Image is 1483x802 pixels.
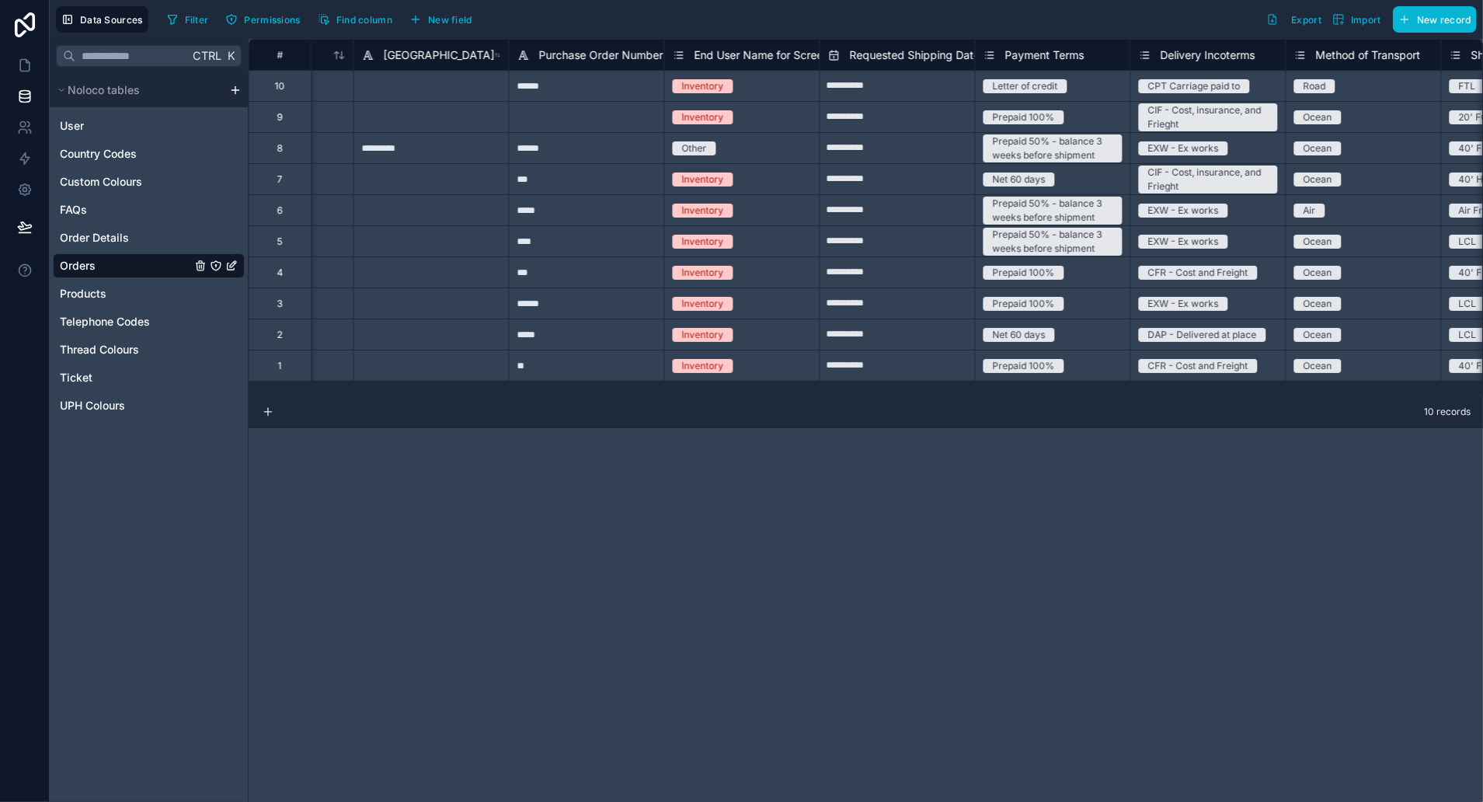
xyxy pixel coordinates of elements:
[1148,297,1219,311] div: EXW - Ex works
[850,47,980,63] span: Requested Shipping Date
[695,47,896,63] span: End User Name for Screening Purposes
[1304,204,1316,218] div: Air
[1351,14,1381,26] span: Import
[277,111,283,124] div: 9
[1304,110,1332,124] div: Ocean
[1148,166,1269,194] div: CIF - Cost, insurance, and Frieght
[993,134,1113,162] div: Prepaid 50% - balance 3 weeks before shipment
[1304,266,1332,280] div: Ocean
[277,298,283,310] div: 3
[993,328,1046,342] div: Net 60 days
[1304,141,1332,155] div: Ocean
[1304,235,1332,249] div: Ocean
[993,173,1046,187] div: Net 60 days
[1148,235,1219,249] div: EXW - Ex works
[1148,359,1248,373] div: CFR - Cost and Freight
[1459,79,1476,93] div: FTL
[993,359,1055,373] div: Prepaid 100%
[225,51,236,61] span: K
[993,110,1055,124] div: Prepaid 100%
[1148,266,1248,280] div: CFR - Cost and Freight
[1304,359,1332,373] div: Ocean
[261,49,299,61] div: #
[312,8,398,31] button: Find column
[277,173,283,186] div: 7
[1424,406,1471,418] span: 10 records
[220,8,312,31] a: Permissions
[1291,14,1321,26] span: Export
[1304,79,1326,93] div: Road
[682,359,724,373] div: Inventory
[56,6,148,33] button: Data Sources
[275,80,285,92] div: 10
[191,46,223,65] span: Ctrl
[220,8,305,31] button: Permissions
[539,47,663,63] span: Purchase Order Number
[1387,6,1477,33] a: New record
[682,110,724,124] div: Inventory
[1459,328,1477,342] div: LCL
[277,235,283,248] div: 5
[993,79,1058,93] div: Letter of credit
[244,14,300,26] span: Permissions
[1304,173,1332,187] div: Ocean
[1316,47,1421,63] span: Method of Transport
[336,14,392,26] span: Find column
[1148,328,1257,342] div: DAP - Delivered at place
[682,297,724,311] div: Inventory
[1148,141,1219,155] div: EXW - Ex works
[277,204,283,217] div: 6
[682,266,724,280] div: Inventory
[993,228,1113,256] div: Prepaid 50% - balance 3 weeks before shipment
[1459,297,1477,311] div: LCL
[1261,6,1327,33] button: Export
[1148,204,1219,218] div: EXW - Ex works
[1459,235,1477,249] div: LCL
[384,47,495,63] span: [GEOGRAPHIC_DATA]
[993,197,1113,225] div: Prepaid 50% - balance 3 weeks before shipment
[682,204,724,218] div: Inventory
[277,142,283,155] div: 8
[1161,47,1255,63] span: Delivery Incoterms
[185,14,209,26] span: Filter
[80,14,143,26] span: Data Sources
[993,297,1055,311] div: Prepaid 100%
[1393,6,1477,33] button: New record
[1005,47,1084,63] span: Payment Terms
[1148,103,1269,131] div: CIF - Cost, insurance, and Frieght
[682,79,724,93] div: Inventory
[277,329,283,341] div: 2
[1304,297,1332,311] div: Ocean
[682,141,707,155] div: Other
[993,266,1055,280] div: Prepaid 100%
[428,14,472,26] span: New field
[682,328,724,342] div: Inventory
[1148,79,1241,93] div: CPT Carriage paid to
[277,267,284,279] div: 4
[1417,14,1471,26] span: New record
[682,235,724,249] div: Inventory
[161,8,214,31] button: Filter
[404,8,478,31] button: New field
[1327,6,1387,33] button: Import
[1304,328,1332,342] div: Ocean
[278,360,282,372] div: 1
[682,173,724,187] div: Inventory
